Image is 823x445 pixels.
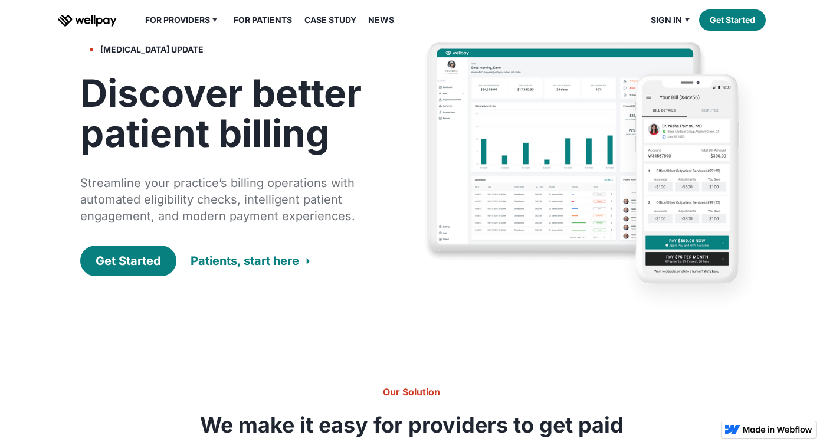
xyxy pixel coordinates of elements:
h6: Our Solution [199,385,624,399]
div: Get Started [96,253,161,269]
div: Patients, start here [191,253,299,269]
a: home [58,13,117,27]
h1: Discover better patient billing [80,73,379,153]
a: Get Started [699,9,766,31]
div: Streamline your practice’s billing operations with automated eligibility checks, intelligent pati... [80,175,379,224]
div: Sign in [651,13,682,27]
a: Case Study [297,13,363,27]
a: For Patients [227,13,299,27]
div: For Providers [145,13,210,27]
a: News [361,13,401,27]
img: Made in Webflow [743,426,812,433]
h3: We make it easy for providers to get paid [199,413,624,437]
div: Sign in [644,13,699,27]
div: [MEDICAL_DATA] update [100,42,204,57]
a: Get Started [80,246,176,276]
a: Patients, start here [191,247,310,275]
div: For Providers [138,13,227,27]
